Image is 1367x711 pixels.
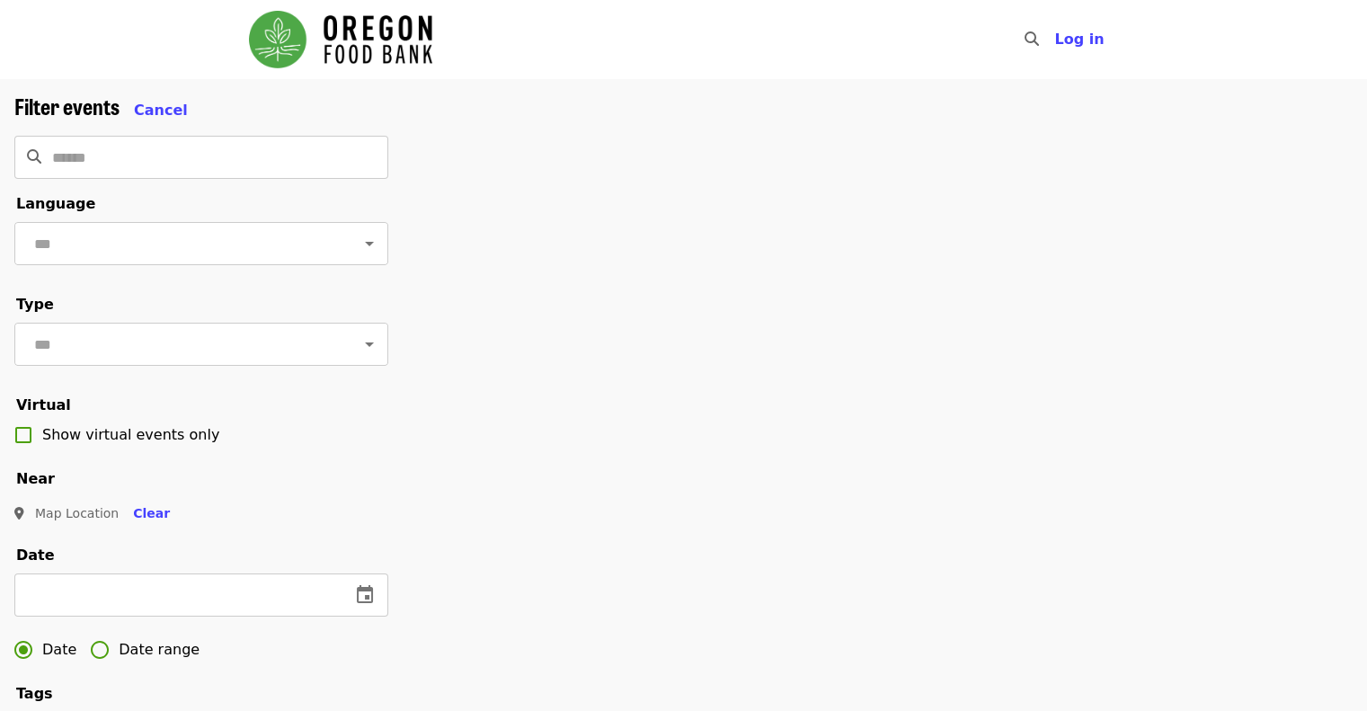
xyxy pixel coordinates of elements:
[27,148,41,165] i: search icon
[133,506,170,520] span: Clear
[1054,31,1104,48] span: Log in
[14,506,24,521] i: map-marker-alt icon
[134,100,188,121] button: Cancel
[16,296,54,313] span: Type
[52,136,388,179] input: Search
[16,547,55,564] span: Date
[119,639,200,661] span: Date range
[119,497,184,530] button: Clear
[16,195,95,212] span: Language
[249,11,432,68] img: Oregon Food Bank - Home
[16,685,53,702] span: Tags
[1049,18,1063,61] input: Search
[1024,31,1038,48] i: search icon
[35,506,119,520] span: Map Location
[16,396,71,413] span: Virtual
[134,102,188,119] span: Cancel
[343,573,386,617] button: change date
[357,332,382,357] button: Open
[16,470,55,487] span: Near
[14,90,120,121] span: Filter events
[357,231,382,256] button: Open
[42,426,219,443] span: Show virtual events only
[1040,22,1118,58] button: Log in
[42,639,76,661] span: Date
